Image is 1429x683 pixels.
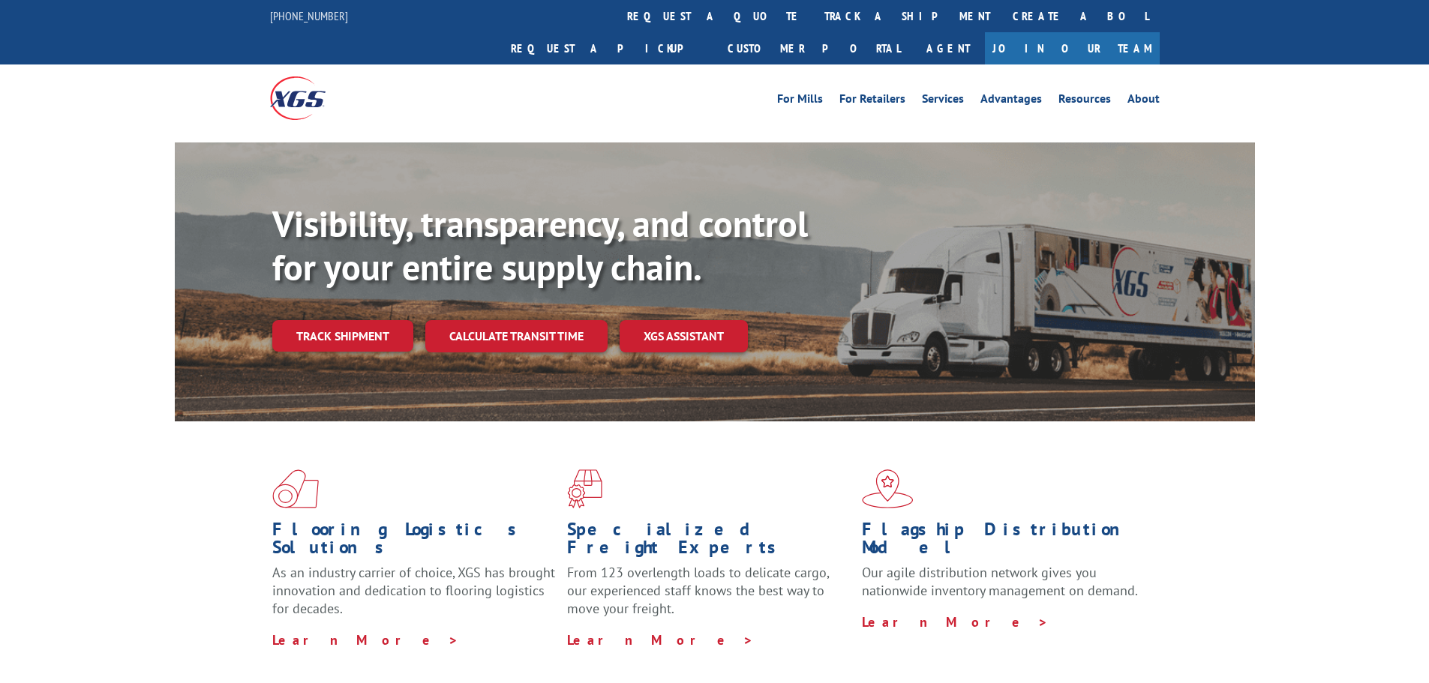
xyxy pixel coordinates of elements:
a: Learn More > [272,631,459,649]
h1: Flagship Distribution Model [862,520,1145,564]
a: Request a pickup [500,32,716,64]
a: Services [922,93,964,109]
a: Learn More > [862,613,1049,631]
a: For Mills [777,93,823,109]
a: [PHONE_NUMBER] [270,8,348,23]
a: Agent [911,32,985,64]
h1: Specialized Freight Experts [567,520,851,564]
b: Visibility, transparency, and control for your entire supply chain. [272,200,808,290]
img: xgs-icon-total-supply-chain-intelligence-red [272,469,319,508]
a: Join Our Team [985,32,1160,64]
a: Learn More > [567,631,754,649]
p: From 123 overlength loads to delicate cargo, our experienced staff knows the best way to move you... [567,564,851,631]
a: Customer Portal [716,32,911,64]
img: xgs-icon-flagship-distribution-model-red [862,469,914,508]
a: Advantages [980,93,1042,109]
a: About [1127,93,1160,109]
a: Resources [1058,93,1111,109]
a: For Retailers [839,93,905,109]
a: Calculate transit time [425,320,608,352]
a: XGS ASSISTANT [620,320,748,352]
h1: Flooring Logistics Solutions [272,520,556,564]
img: xgs-icon-focused-on-flooring-red [567,469,602,508]
span: As an industry carrier of choice, XGS has brought innovation and dedication to flooring logistics... [272,564,555,617]
span: Our agile distribution network gives you nationwide inventory management on demand. [862,564,1138,599]
a: Track shipment [272,320,413,352]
